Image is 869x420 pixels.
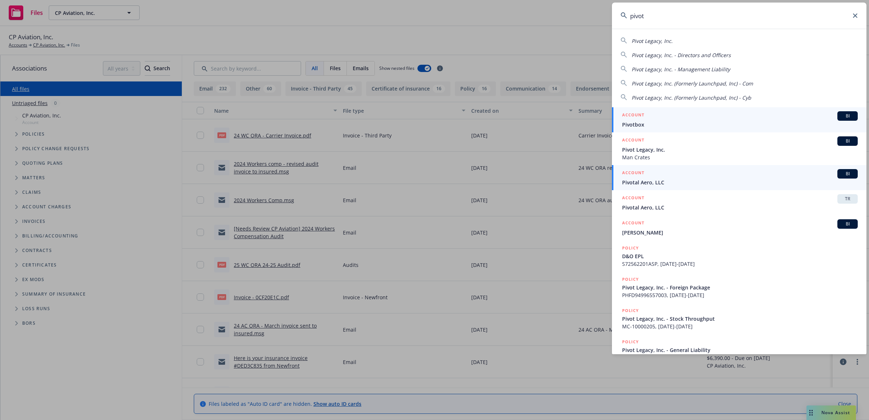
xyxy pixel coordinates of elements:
span: Man Crates [622,153,858,161]
span: BI [840,171,855,177]
span: BI [840,221,855,227]
a: POLICYPivot Legacy, Inc. - General LiabilityBR02181234-11, [DATE]-[DATE] [612,334,866,365]
span: Pivotal Aero, LLC [622,179,858,186]
h5: POLICY [622,276,639,283]
a: POLICYPivot Legacy, Inc. - Stock ThroughputMC-10000205, [DATE]-[DATE] [612,303,866,334]
span: Pivot Legacy, Inc. - Stock Throughput [622,315,858,323]
span: Pivot Legacy, Inc. - Foreign Package [622,284,858,291]
a: ACCOUNTTRPivotal Aero, LLC [612,190,866,215]
span: PHFD94996557003, [DATE]-[DATE] [622,291,858,299]
span: Pivot Legacy, Inc. - Management Liability [632,66,730,73]
span: S72562201ASP, [DATE]-[DATE] [622,260,858,268]
h5: ACCOUNT [622,136,644,145]
span: Pivot Legacy, Inc. [632,37,673,44]
span: BI [840,138,855,144]
a: ACCOUNTBIPivotbox [612,107,866,132]
h5: ACCOUNT [622,111,644,120]
span: D&O EPL [622,252,858,260]
h5: POLICY [622,244,639,252]
h5: POLICY [622,307,639,314]
a: ACCOUNTBIPivot Legacy, Inc.Man Crates [612,132,866,165]
span: TR [840,196,855,202]
span: Pivot Legacy, Inc. [622,146,858,153]
a: ACCOUNTBIPivotal Aero, LLC [612,165,866,190]
h5: ACCOUNT [622,194,644,203]
h5: ACCOUNT [622,219,644,228]
span: Pivot Legacy, Inc. (Formerly Launchpad, Inc) - Cyb [632,94,751,101]
span: Pivotbox [622,121,858,128]
input: Search... [612,3,866,29]
span: BR02181234-11, [DATE]-[DATE] [622,354,858,361]
span: Pivotal Aero, LLC [622,204,858,211]
h5: ACCOUNT [622,169,644,178]
span: BI [840,113,855,119]
span: Pivot Legacy, Inc. - Directors and Officers [632,52,731,59]
a: POLICYPivot Legacy, Inc. - Foreign PackagePHFD94996557003, [DATE]-[DATE] [612,272,866,303]
h5: POLICY [622,338,639,345]
span: Pivot Legacy, Inc. - General Liability [622,346,858,354]
span: Pivot Legacy, Inc. (Formerly Launchpad, Inc) - Com [632,80,753,87]
a: POLICYD&O EPLS72562201ASP, [DATE]-[DATE] [612,240,866,272]
span: [PERSON_NAME] [622,229,858,236]
span: MC-10000205, [DATE]-[DATE] [622,323,858,330]
a: ACCOUNTBI[PERSON_NAME] [612,215,866,240]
